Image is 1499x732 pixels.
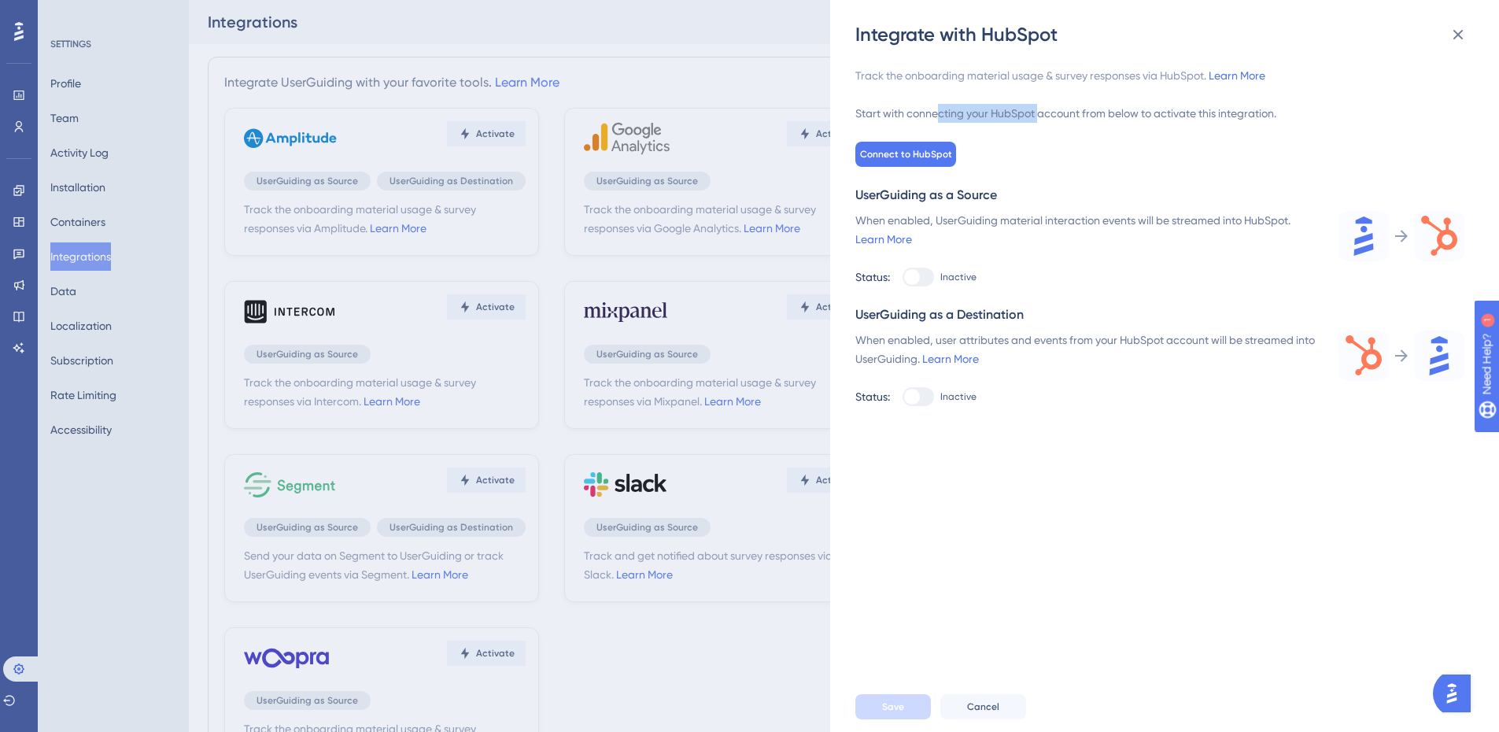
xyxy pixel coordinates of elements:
[855,22,1477,47] div: Integrate with HubSpot
[922,353,979,365] a: Learn More
[855,186,1464,205] div: UserGuiding as a Source
[109,8,114,20] div: 1
[940,694,1026,719] button: Cancel
[855,331,1320,368] div: When enabled, user attributes and events from your HubSpot account will be streamed into UserGuid...
[855,66,1464,85] div: Track the onboarding material usage & survey responses via HubSpot.
[855,694,931,719] button: Save
[855,211,1320,249] div: When enabled, UserGuiding material interaction events will be streamed into HubSpot.
[1209,69,1265,82] a: Learn More
[967,701,999,713] span: Cancel
[860,148,952,161] span: Connect to HubSpot
[855,233,912,246] a: Learn More
[855,387,890,406] div: Status:
[855,305,1464,324] div: UserGuiding as a Destination
[940,390,977,403] span: Inactive
[1433,670,1480,717] iframe: UserGuiding AI Assistant Launcher
[855,268,890,287] div: Status:
[855,104,1464,123] div: Start with connecting your HubSpot account from below to activate this integration.
[940,271,977,283] span: Inactive
[855,142,956,167] button: Connect to HubSpot
[882,701,904,713] span: Save
[37,4,98,23] span: Need Help?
